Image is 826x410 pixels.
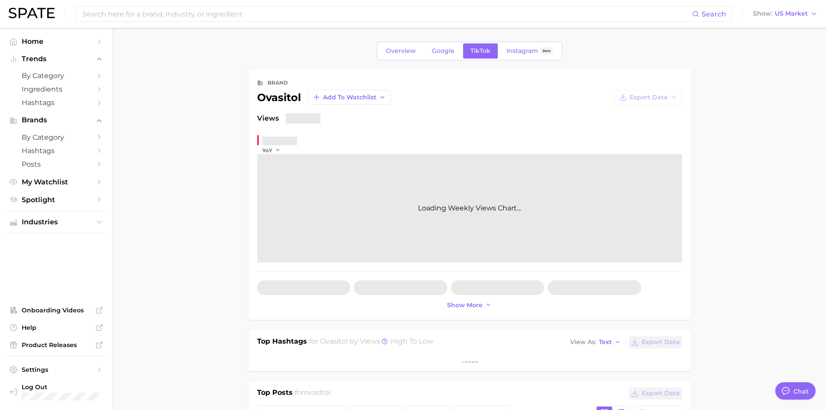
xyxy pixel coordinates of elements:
span: Google [432,47,454,55]
span: Brands [22,116,91,124]
a: My Watchlist [7,175,106,189]
a: Home [7,35,106,48]
span: high to low [391,337,433,345]
span: My Watchlist [22,178,91,186]
button: Add to Watchlist [308,90,391,105]
span: Hashtags [22,98,91,107]
a: TikTok [463,43,498,59]
button: Export Data [629,336,682,348]
span: YoY [262,147,272,154]
a: Google [424,43,462,59]
div: ovasitol [257,90,391,105]
span: by Category [22,133,91,141]
button: Industries [7,216,106,229]
span: Export Data [630,94,668,101]
span: Instagram [506,47,538,55]
h2: for [295,387,330,400]
span: Hashtags [22,147,91,155]
a: InstagramBeta [499,43,561,59]
h1: Top Hashtags [257,336,307,348]
a: Spotlight [7,193,106,207]
a: Onboarding Videos [7,304,106,317]
span: ovasitol [304,388,330,397]
span: Product Releases [22,341,91,349]
a: by Category [7,131,106,144]
a: Product Releases [7,338,106,351]
span: Text [599,340,612,344]
a: by Category [7,69,106,82]
span: Trends [22,55,91,63]
span: Ingredients [22,85,91,93]
button: ShowUS Market [751,8,819,20]
span: View As [570,340,596,344]
span: Show more [447,302,483,309]
span: Spotlight [22,196,91,204]
div: Loading Weekly Views Chart... [257,154,682,262]
a: Ingredients [7,82,106,96]
span: Help [22,324,91,331]
span: Log Out [22,383,99,391]
span: Beta [542,47,551,55]
span: Overview [386,47,416,55]
button: Show more [445,299,494,311]
span: TikTok [470,47,490,55]
input: Search here for a brand, industry, or ingredient [82,7,692,21]
a: Settings [7,363,106,376]
button: Brands [7,114,106,127]
a: Posts [7,157,106,171]
button: YoY [262,147,281,154]
button: View AsText [568,337,624,348]
a: Hashtags [7,96,106,109]
span: Home [22,37,91,46]
a: Log out. Currently logged in with e-mail raj@netrush.com. [7,380,106,403]
span: by Category [22,72,91,80]
span: Industries [22,218,91,226]
span: Export Data [642,338,680,346]
span: Posts [22,160,91,168]
button: Export Data [614,90,682,105]
h2: for by Views [309,336,433,348]
span: Show [753,11,772,16]
span: Onboarding Videos [22,306,91,314]
span: Views [257,113,279,124]
span: Add to Watchlist [323,94,376,101]
span: Settings [22,366,91,374]
span: US Market [775,11,808,16]
img: SPATE [9,8,55,18]
span: Export Data [642,390,680,397]
span: ovasitol [320,337,348,345]
button: Export Data [629,387,682,400]
a: Overview [379,43,423,59]
a: Hashtags [7,144,106,157]
a: Help [7,321,106,334]
h1: Top Posts [257,387,293,400]
span: Search [702,10,726,18]
button: Trends [7,52,106,66]
div: brand [268,78,288,88]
